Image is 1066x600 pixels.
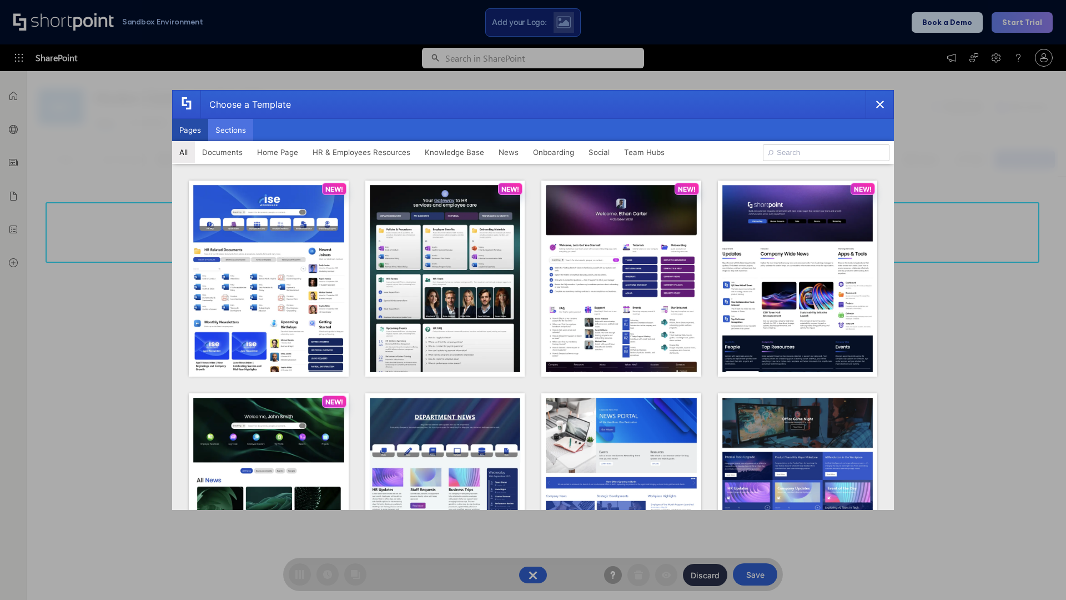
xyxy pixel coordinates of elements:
[491,141,526,163] button: News
[581,141,617,163] button: Social
[1010,547,1066,600] iframe: Chat Widget
[250,141,305,163] button: Home Page
[172,90,894,510] div: template selector
[526,141,581,163] button: Onboarding
[678,185,696,193] p: NEW!
[305,141,418,163] button: HR & Employees Resources
[172,119,208,141] button: Pages
[325,185,343,193] p: NEW!
[418,141,491,163] button: Knowledge Base
[325,398,343,406] p: NEW!
[200,91,291,118] div: Choose a Template
[208,119,253,141] button: Sections
[617,141,672,163] button: Team Hubs
[195,141,250,163] button: Documents
[501,185,519,193] p: NEW!
[854,185,872,193] p: NEW!
[763,144,889,161] input: Search
[172,141,195,163] button: All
